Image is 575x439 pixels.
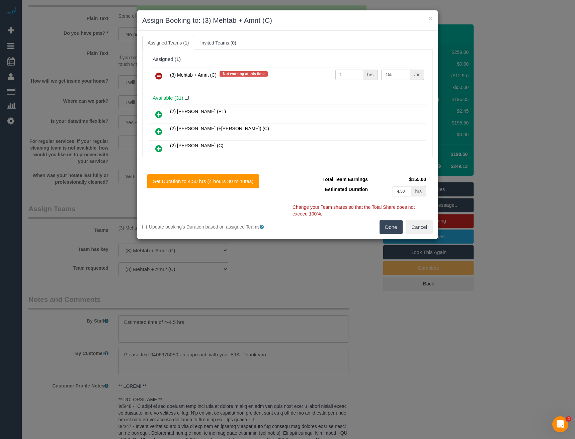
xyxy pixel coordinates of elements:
div: hrs [411,186,426,196]
label: Update booking's Duration based on assigned Teams [142,224,282,230]
span: (2) [PERSON_NAME] (+[PERSON_NAME]) (C) [170,126,269,131]
span: (3) Mehtab + Amrit (C) [170,72,217,78]
button: Cancel [406,220,433,234]
span: 4 [566,416,571,422]
div: Assigned (1) [153,57,422,62]
span: Not working at this time [220,71,268,77]
h3: Assign Booking to: (3) Mehtab + Amrit (C) [142,15,433,25]
a: Invited Teams (0) [195,36,241,50]
iframe: Intercom live chat [552,416,568,432]
input: Update booking's Duration based on assigned Teams [142,225,147,229]
span: (2) [PERSON_NAME] (PT) [170,109,226,114]
div: hrs [363,70,378,80]
div: /hr [410,70,424,80]
button: Done [380,220,403,234]
a: Assigned Teams (1) [142,36,194,50]
td: Total Team Earnings [293,174,369,184]
span: (2) [PERSON_NAME] (C) [170,143,223,148]
button: Set Duration to 4.50 hrs (4 hours 30 minutes) [147,174,259,188]
h4: Available (31) [153,95,422,101]
td: $155.00 [369,174,428,184]
button: × [429,15,433,22]
span: Estimated Duration [325,187,368,192]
